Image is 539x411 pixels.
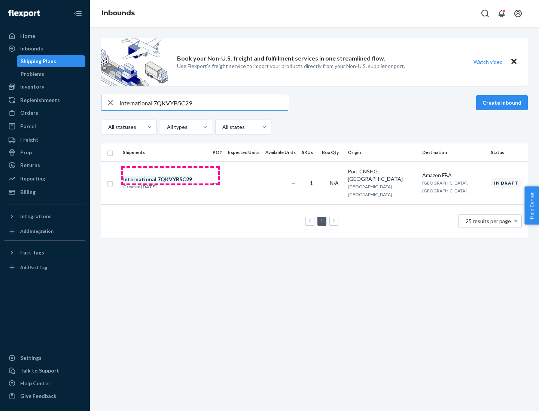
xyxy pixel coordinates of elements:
[4,377,85,389] a: Help Center
[4,173,85,185] a: Reporting
[20,264,47,271] div: Add Fast Tag
[17,55,86,67] a: Shipping Plans
[319,218,325,224] a: Page 1 is your current page
[4,30,85,42] a: Home
[17,68,86,80] a: Problems
[509,56,519,67] button: Close
[4,120,85,132] a: Parcel
[102,9,135,17] a: Inbounds
[4,146,85,158] a: Prep
[4,81,85,93] a: Inventory
[177,54,385,63] p: Book your Non-U.S. freight and fulfillment services in one streamlined flow.
[20,354,42,362] div: Settings
[466,218,511,224] span: 25 results per page
[488,143,528,161] th: Status
[478,6,493,21] button: Open Search Box
[158,176,192,182] em: 7QKVYB5C29
[177,62,405,70] p: Use Flexport’s freight service to import your products directly from your Non-U.S. supplier or port.
[262,143,299,161] th: Available Units
[511,6,526,21] button: Open account menu
[4,365,85,377] a: Talk to Support
[310,180,313,186] span: 1
[319,143,345,161] th: Box Qty
[166,123,167,131] input: All types
[345,143,419,161] th: Origin
[4,210,85,222] button: Integrations
[20,249,44,256] div: Fast Tags
[20,367,59,374] div: Talk to Support
[291,180,296,186] span: —
[20,83,44,90] div: Inventory
[123,183,192,191] div: Created [DATE]
[476,95,528,110] button: Create inbound
[20,175,45,182] div: Reporting
[4,159,85,171] a: Returns
[419,143,488,161] th: Destination
[21,58,56,65] div: Shipping Plans
[422,180,468,194] span: [GEOGRAPHIC_DATA], [GEOGRAPHIC_DATA]
[348,184,393,197] span: [GEOGRAPHIC_DATA], [GEOGRAPHIC_DATA]
[20,45,43,52] div: Inbounds
[120,143,210,161] th: Shipments
[20,161,40,169] div: Returns
[20,228,54,234] div: Add Integration
[20,380,51,387] div: Help Center
[4,225,85,237] a: Add Integration
[491,178,522,188] div: In draft
[225,143,262,161] th: Expected Units
[210,143,225,161] th: PO#
[4,262,85,274] a: Add Fast Tag
[222,123,222,131] input: All states
[119,95,288,110] input: Search inbounds by name, destination, msku...
[4,186,85,198] a: Billing
[494,6,509,21] button: Open notifications
[20,213,52,220] div: Integrations
[422,171,485,179] div: Amazon FBA
[20,96,60,104] div: Replenishments
[4,94,85,106] a: Replenishments
[348,168,416,183] div: Port CNSHG, [GEOGRAPHIC_DATA]
[20,392,57,400] div: Give Feedback
[330,180,339,186] span: N/A
[123,176,156,182] em: International
[213,180,217,186] span: —
[4,134,85,146] a: Freight
[4,43,85,55] a: Inbounds
[469,56,508,67] button: Watch video
[8,10,40,17] img: Flexport logo
[96,3,141,24] ol: breadcrumbs
[4,390,85,402] button: Give Feedback
[21,70,44,78] div: Problems
[524,186,539,225] button: Help Center
[70,6,85,21] button: Close Navigation
[20,109,38,117] div: Orders
[20,123,36,130] div: Parcel
[20,188,36,196] div: Billing
[4,247,85,259] button: Fast Tags
[20,136,39,143] div: Freight
[20,32,35,40] div: Home
[107,123,108,131] input: All statuses
[4,352,85,364] a: Settings
[20,149,32,156] div: Prep
[299,143,319,161] th: SKUs
[4,107,85,119] a: Orders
